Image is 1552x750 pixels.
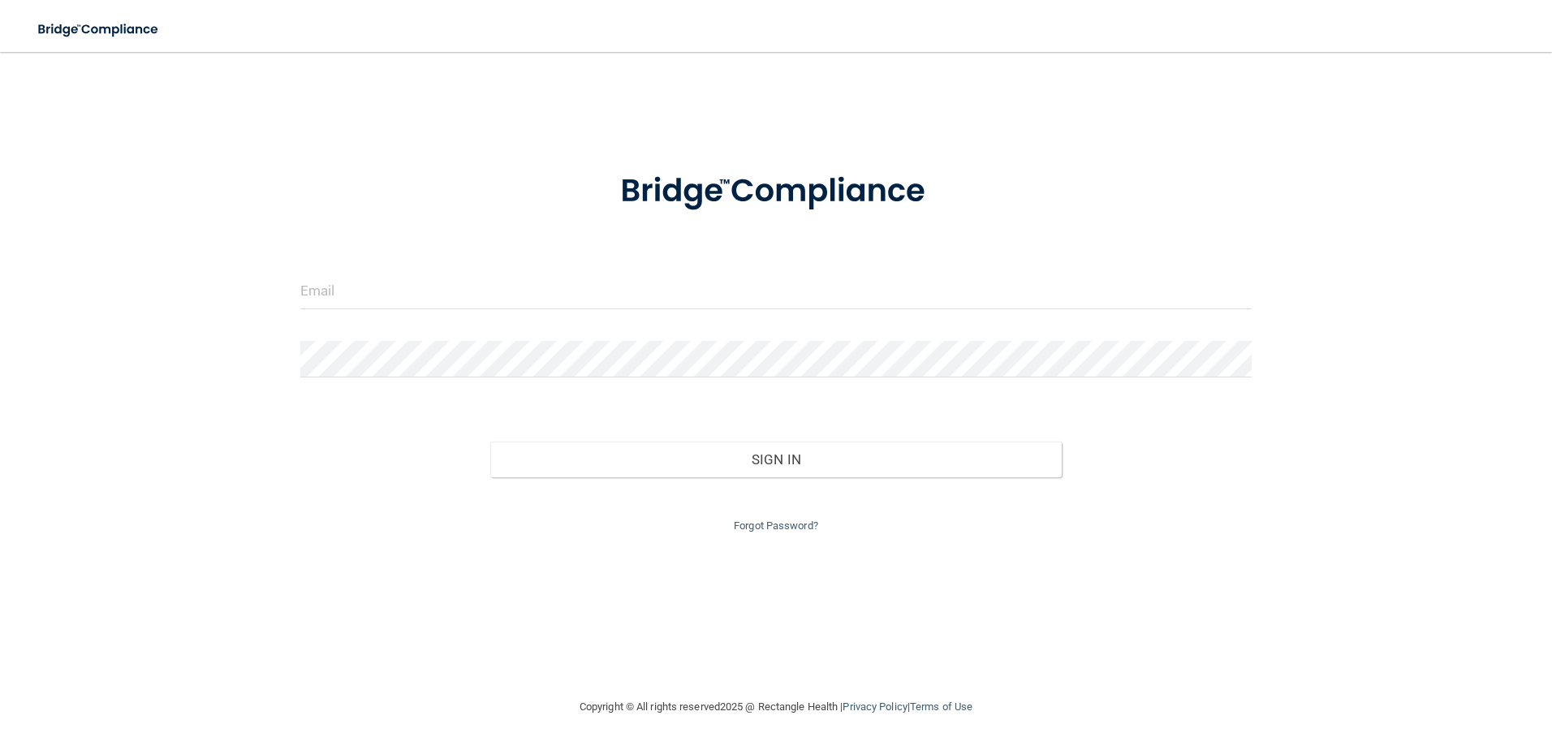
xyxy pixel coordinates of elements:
[480,681,1072,733] div: Copyright © All rights reserved 2025 @ Rectangle Health | |
[843,700,907,713] a: Privacy Policy
[490,442,1062,477] button: Sign In
[587,149,965,234] img: bridge_compliance_login_screen.278c3ca4.svg
[910,700,972,713] a: Terms of Use
[734,519,818,532] a: Forgot Password?
[300,273,1252,309] input: Email
[24,13,174,46] img: bridge_compliance_login_screen.278c3ca4.svg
